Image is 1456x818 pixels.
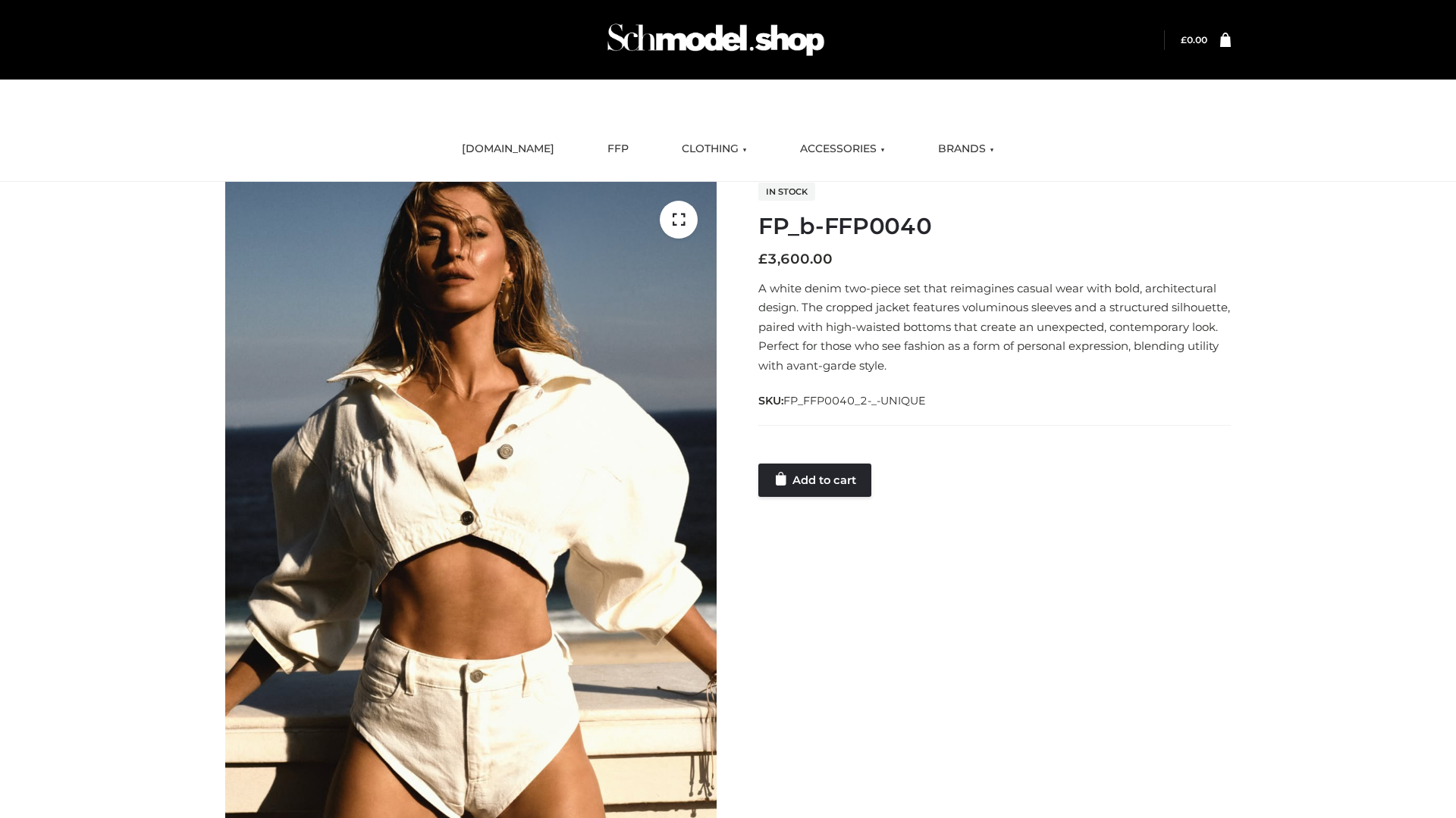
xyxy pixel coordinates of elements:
p: A white denim two-piece set that reimagines casual wear with bold, architectural design. The crop... [758,279,1231,376]
a: £0.00 [1181,34,1207,45]
bdi: 3,600.00 [758,251,833,267]
h1: FP_b-FFP0040 [758,213,1231,240]
img: Schmodel Admin 964 [602,10,830,70]
bdi: 0.00 [1181,34,1207,45]
span: £ [1181,34,1187,45]
a: Add to cart [758,464,871,497]
a: FFP [596,133,640,166]
span: £ [758,251,767,267]
span: SKU: [758,392,927,410]
span: In stock [758,183,815,201]
a: BRANDS [927,133,1006,166]
a: [DOMAIN_NAME] [450,133,566,166]
a: ACCESSORIES [789,133,896,166]
span: FP_FFP0040_2-_-UNIQUE [783,394,926,407]
a: CLOTHING [670,133,758,166]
